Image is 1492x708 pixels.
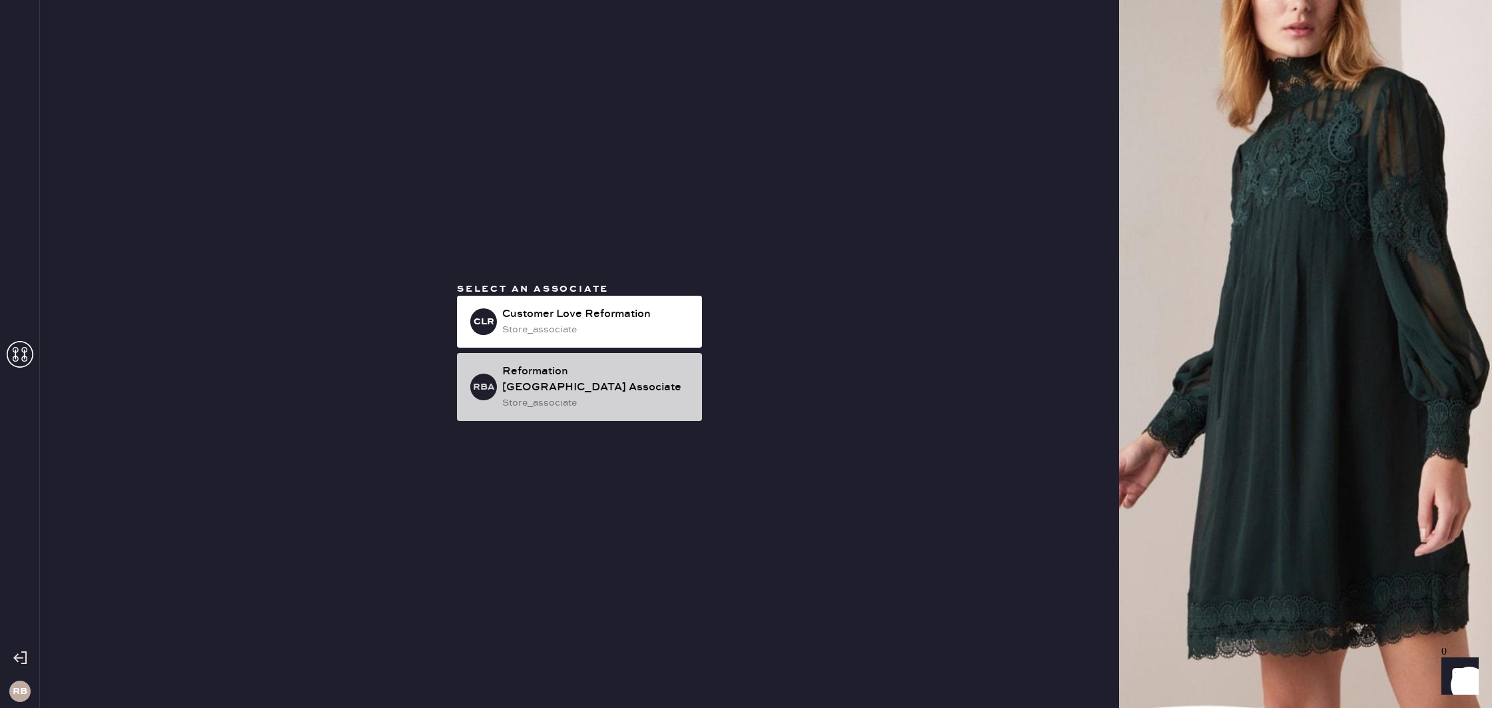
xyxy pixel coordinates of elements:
[457,283,609,295] span: Select an associate
[1429,648,1486,705] iframe: Front Chat
[502,396,691,410] div: store_associate
[502,306,691,322] div: Customer Love Reformation
[502,364,691,396] div: Reformation [GEOGRAPHIC_DATA] Associate
[474,317,494,326] h3: CLR
[13,687,27,696] h3: RB
[502,322,691,337] div: store_associate
[473,382,495,392] h3: RBA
